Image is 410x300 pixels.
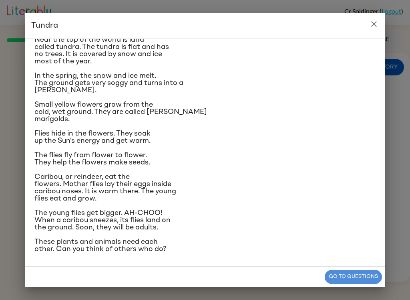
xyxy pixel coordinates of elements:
[34,209,171,231] span: The young flies get bigger. AH-CHOO! When a caribou sneezes, its flies land on the ground. Soon, ...
[325,270,382,284] button: Go to questions
[34,238,167,253] span: These plants and animals need each other. Can you think of others who do?
[34,173,176,202] span: Caribou, or reindeer, eat the flowers. Mother flies lay their eggs inside caribou noses. It is wa...
[34,36,169,65] span: Near the top of the world is land called tundra. The tundra is flat and has no trees. It is cover...
[34,72,183,94] span: In the spring, the snow and ice melt. The ground gets very soggy and turns into a [PERSON_NAME].
[25,13,385,39] h2: Tundra
[34,101,207,123] span: Small yellow flowers grow from the cold, wet ground. They are called [PERSON_NAME] marigolds.
[366,16,382,32] button: close
[34,130,151,144] span: Flies hide in the flowers. They soak up the Sun’s energy and get warm.
[34,152,150,166] span: The flies fly from flower to flower. They help the flowers make seeds.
